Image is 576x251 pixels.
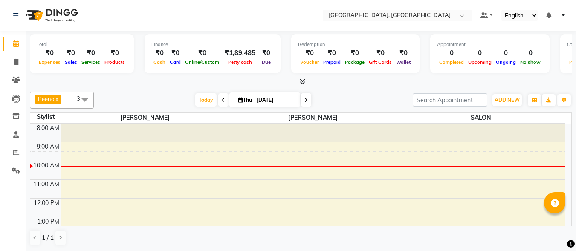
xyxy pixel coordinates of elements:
[30,113,61,121] div: Stylist
[367,59,394,65] span: Gift Cards
[32,199,61,208] div: 12:00 PM
[226,59,254,65] span: Petty cash
[168,48,183,58] div: ₹0
[494,59,518,65] span: Ongoing
[518,59,543,65] span: No show
[37,41,127,48] div: Total
[298,48,321,58] div: ₹0
[151,48,168,58] div: ₹0
[394,48,413,58] div: ₹0
[466,48,494,58] div: 0
[518,48,543,58] div: 0
[492,94,522,106] button: ADD NEW
[183,59,221,65] span: Online/Custom
[321,48,343,58] div: ₹0
[32,161,61,170] div: 10:00 AM
[321,59,343,65] span: Prepaid
[35,217,61,226] div: 1:00 PM
[298,41,413,48] div: Redemption
[38,95,55,102] span: Reena
[42,234,54,242] span: 1 / 1
[413,93,487,107] input: Search Appointment
[37,59,63,65] span: Expenses
[254,94,297,107] input: 2025-09-04
[61,113,229,123] span: [PERSON_NAME]
[495,97,520,103] span: ADD NEW
[229,113,397,123] span: [PERSON_NAME]
[221,48,259,58] div: ₹1,89,485
[35,142,61,151] div: 9:00 AM
[298,59,321,65] span: Voucher
[260,59,273,65] span: Due
[102,48,127,58] div: ₹0
[151,41,274,48] div: Finance
[367,48,394,58] div: ₹0
[394,59,413,65] span: Wallet
[35,124,61,133] div: 8:00 AM
[437,48,466,58] div: 0
[236,97,254,103] span: Thu
[437,59,466,65] span: Completed
[22,3,80,27] img: logo
[343,48,367,58] div: ₹0
[195,93,217,107] span: Today
[102,59,127,65] span: Products
[437,41,543,48] div: Appointment
[343,59,367,65] span: Package
[63,59,79,65] span: Sales
[55,95,58,102] a: x
[183,48,221,58] div: ₹0
[397,113,565,123] span: SALON
[37,48,63,58] div: ₹0
[259,48,274,58] div: ₹0
[466,59,494,65] span: Upcoming
[151,59,168,65] span: Cash
[494,48,518,58] div: 0
[168,59,183,65] span: Card
[79,48,102,58] div: ₹0
[79,59,102,65] span: Services
[63,48,79,58] div: ₹0
[73,95,87,102] span: +3
[32,180,61,189] div: 11:00 AM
